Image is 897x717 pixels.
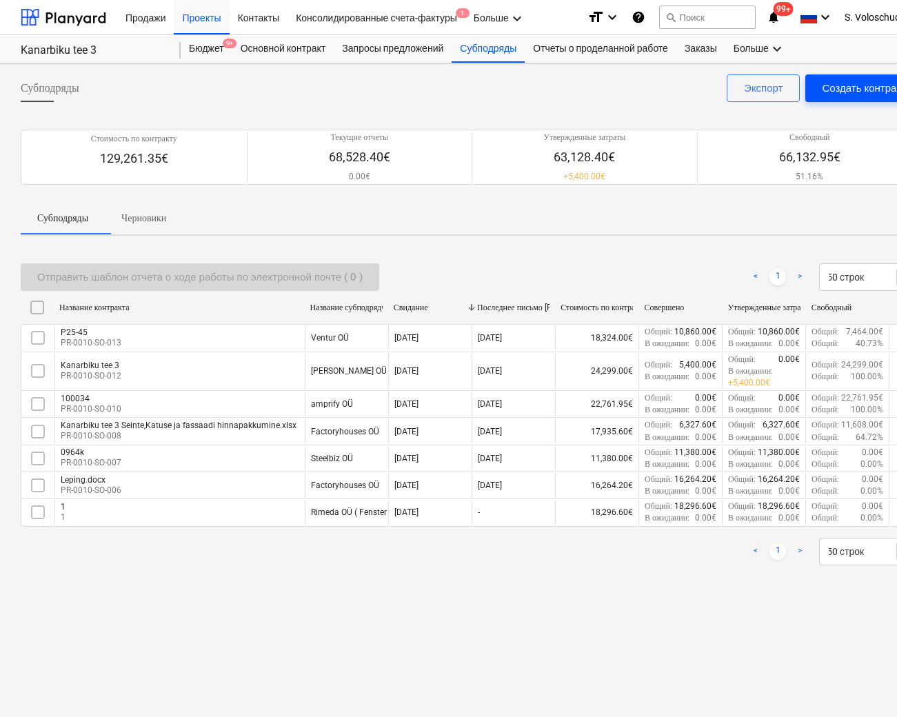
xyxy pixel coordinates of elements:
[394,507,419,517] div: [DATE]
[792,543,808,560] a: Next page
[394,481,419,490] div: [DATE]
[728,365,773,377] p: В ожидании :
[525,35,676,63] div: Отчеты о проделанной работе
[334,35,452,63] a: Запросы предложений
[767,9,780,26] i: notifications
[728,338,773,350] p: В ожидании :
[645,359,672,371] p: Общий :
[695,404,716,416] p: 0.00€
[862,447,883,458] p: 0.00€
[778,485,800,497] p: 0.00€
[758,501,800,512] p: 18,296.60€
[91,133,177,145] p: Стоимость по контракту
[695,512,716,524] p: 0.00€
[223,39,236,48] span: 9+
[779,171,840,183] p: 51.16%
[812,303,884,313] div: Свободный
[695,371,716,383] p: 0.00€
[91,150,177,167] p: 129,261.35€
[121,211,166,225] p: Черновики
[311,454,353,463] div: Steelbiz OÜ
[21,43,164,58] div: Kanarbiku tee 3
[841,419,883,431] p: 11,608.00€
[543,149,625,165] p: 63,128.40€
[394,399,419,409] div: [DATE]
[61,421,296,430] div: Kanarbiku tee 3 Seinte,Katuse ja fassaadi hinnapakkumine.xlsx
[778,392,800,404] p: 0.00€
[674,501,716,512] p: 18,296.60€
[478,454,502,463] div: [DATE]
[758,474,800,485] p: 16,264.20€
[61,457,121,469] p: PR-0010-SO-007
[452,35,525,63] div: Субподряды
[21,80,79,97] span: Субподряды
[61,394,121,403] div: 100034
[727,74,800,102] button: Экспорт
[478,427,502,436] div: [DATE]
[61,361,121,370] div: Kanarbiku tee 3
[695,485,716,497] p: 0.00€
[679,419,716,431] p: 6,327.60€
[478,507,480,517] div: -
[695,392,716,404] p: 0.00€
[644,303,716,313] div: Совершено
[812,485,839,497] p: Общий :
[725,35,794,63] div: Больше
[329,149,390,165] p: 68,528.40€
[747,269,764,285] a: Previous page
[645,501,672,512] p: Общий :
[778,338,800,350] p: 0.00€
[695,458,716,470] p: 0.00€
[728,458,773,470] p: В ожидании :
[856,432,883,443] p: 64.72%
[674,447,716,458] p: 11,380.00€
[728,485,773,497] p: В ожидании :
[311,366,387,376] div: Nesko Ehitus OÜ
[676,35,725,63] a: Заказы
[728,392,756,404] p: Общий :
[860,458,883,470] p: 0.00%
[645,338,689,350] p: В ожидании :
[61,327,121,337] div: P25-45
[394,454,419,463] div: [DATE]
[561,303,633,313] div: Стоимость по контракту
[812,359,839,371] p: Общий :
[778,512,800,524] p: 0.00€
[728,377,770,389] p: + 5,400.00€
[728,404,773,416] p: В ожидании :
[812,432,839,443] p: Общий :
[543,171,625,183] p: + 5,400.00€
[477,303,550,313] div: Последнее письмо [PERSON_NAME]
[659,6,756,29] button: Поиск
[555,501,638,524] div: 18,296.60€
[329,171,390,183] p: 0.00€
[181,35,232,63] a: Бюджет9+
[61,430,296,442] p: PR-0010-SO-008
[792,269,808,285] a: Next page
[311,333,349,343] div: Ventur OÜ
[862,474,883,485] p: 0.00€
[779,132,840,143] p: Свободный
[778,432,800,443] p: 0.00€
[645,458,689,470] p: В ожидании :
[604,9,621,26] i: keyboard_arrow_down
[587,9,604,26] i: format_size
[645,447,672,458] p: Общий :
[478,481,502,490] div: [DATE]
[181,35,232,63] div: Бюджет
[394,333,419,343] div: [DATE]
[812,419,839,431] p: Общий :
[774,2,794,16] span: 99+
[543,132,625,143] p: Утвержденные затраты
[645,371,689,383] p: В ожидании :
[728,354,756,365] p: Общий :
[555,474,638,497] div: 16,264.20€
[747,543,764,560] a: Previous page
[645,392,672,404] p: Общий :
[555,392,638,416] div: 22,761.95€
[860,512,883,524] p: 0.00%
[311,399,353,409] div: amprify OÜ
[456,8,470,18] span: 1
[812,458,839,470] p: Общий :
